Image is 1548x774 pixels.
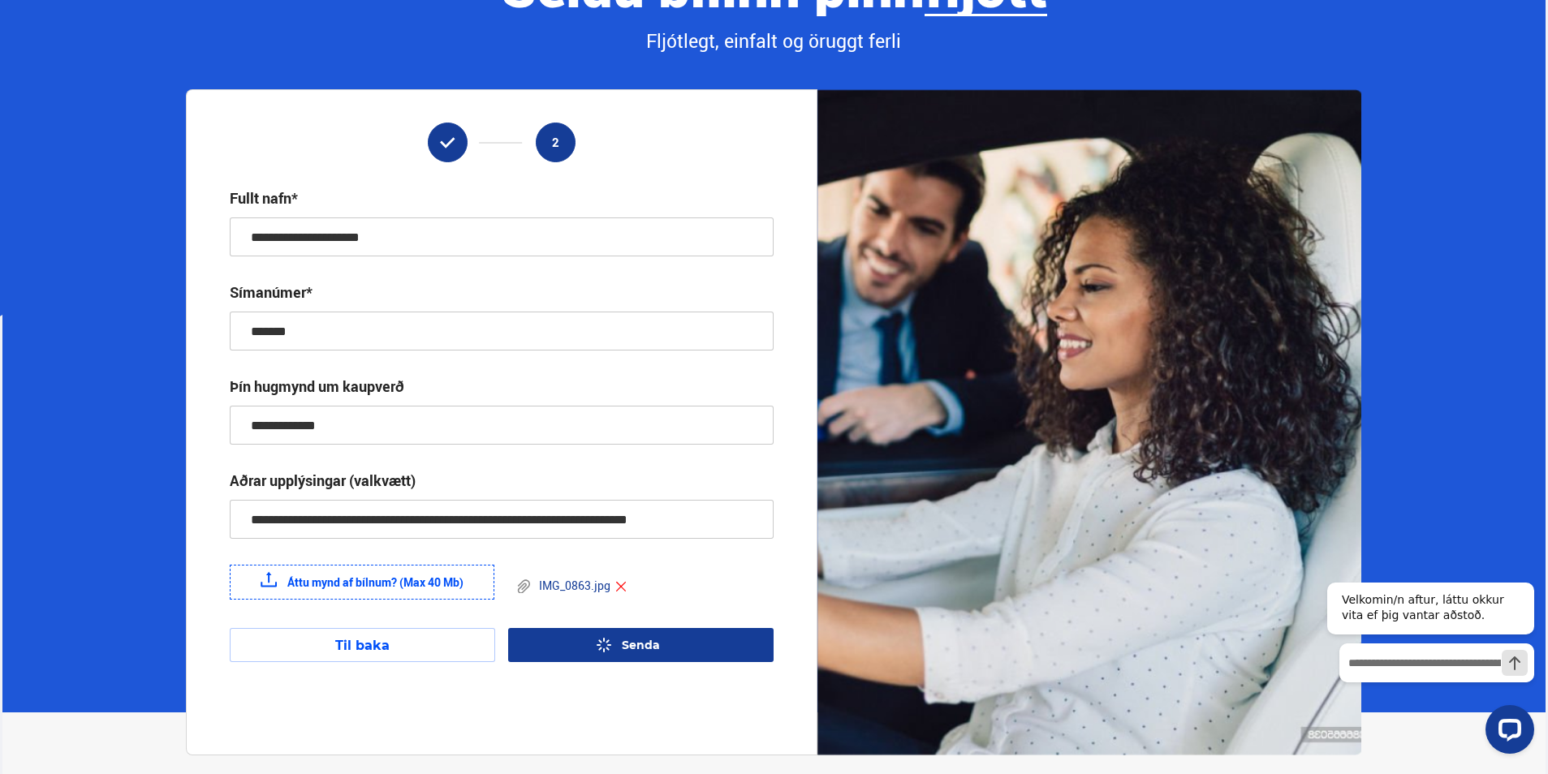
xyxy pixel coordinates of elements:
div: Þín hugmynd um kaupverð [230,376,404,396]
button: Senda [508,628,774,662]
div: Fullt nafn* [230,188,298,208]
div: Símanúmer* [230,282,313,302]
div: Aðrar upplýsingar (valkvætt) [230,471,416,490]
button: Til baka [230,628,495,662]
div: Fljótlegt, einfalt og öruggt ferli [186,28,1361,55]
span: 2 [552,135,559,149]
iframe: LiveChat chat widget [1314,553,1541,767]
label: Áttu mynd af bílnum? (Max 40 Mb) [230,565,494,600]
span: Senda [622,638,660,652]
div: IMG_0863.jpg [517,578,628,595]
